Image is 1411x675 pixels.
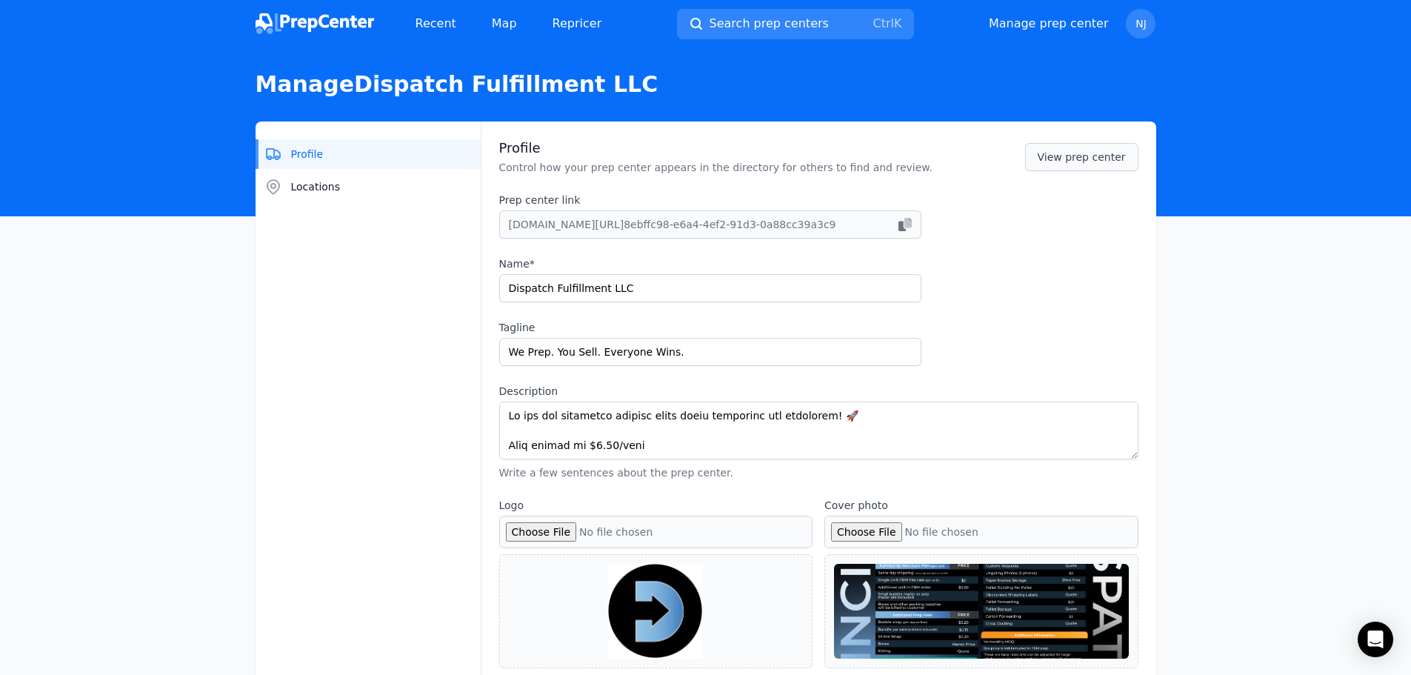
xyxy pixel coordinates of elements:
label: Logo [499,498,813,513]
p: Control how your prep center appears in the directory for others to find and review. [499,160,933,175]
kbd: K [894,16,902,30]
div: Open Intercom Messenger [1358,622,1393,657]
label: Cover photo [824,498,1138,513]
label: Description [499,384,1138,399]
span: [DOMAIN_NAME][URL] 8ebffc98-e6a4-4ef2-91d3-0a88cc39a3c9 [509,217,836,232]
label: Name* [499,256,921,271]
p: Write a few sentences about the prep center. [499,465,1138,480]
button: Search prep centersCtrlK [677,9,914,39]
kbd: Ctrl [873,16,894,30]
span: Profile [291,147,324,162]
label: Prep center link [499,193,921,207]
label: Tagline [499,320,921,335]
h1: Manage Dispatch Fulfillment LLC [256,71,1156,98]
button: NJ [1126,9,1155,39]
a: Map [480,9,529,39]
a: Manage prep center [989,15,1109,33]
button: [DOMAIN_NAME][URL]8ebffc98-e6a4-4ef2-91d3-0a88cc39a3c9 [499,210,921,239]
a: View prep center [1025,143,1138,171]
img: PrepCenter [256,13,374,34]
a: Recent [404,9,468,39]
h2: Profile [499,139,933,157]
span: NJ [1135,19,1147,29]
input: We're the best in prep. [499,338,921,366]
textarea: Lo ips dol sitametco adipisc elits doeiu temporinc utl etdolorem! 🚀 Aliq enimad mi $6.50/veni Qu ... [499,402,1138,459]
span: Locations [291,179,341,194]
a: Repricer [541,9,614,39]
span: Search prep centers [710,15,829,33]
input: ACME Prep [499,274,921,302]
